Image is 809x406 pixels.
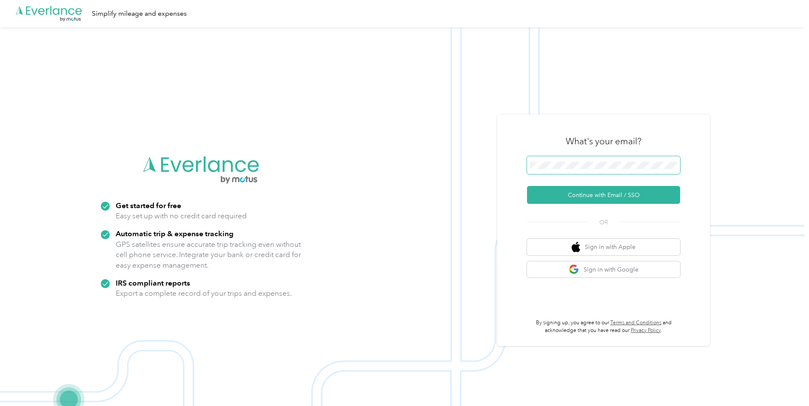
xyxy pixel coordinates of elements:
[569,264,579,275] img: google logo
[527,186,680,204] button: Continue with Email / SSO
[527,319,680,334] p: By signing up, you agree to our and acknowledge that you have read our .
[116,239,302,271] p: GPS satellites ensure accurate trip tracking even without cell phone service. Integrate your bank...
[589,218,618,227] span: OR
[116,288,292,299] p: Export a complete record of your trips and expenses.
[566,135,641,147] h3: What's your email?
[116,278,190,287] strong: IRS compliant reports
[527,261,680,278] button: google logoSign in with Google
[116,211,247,221] p: Easy set up with no credit card required
[527,239,680,255] button: apple logoSign in with Apple
[610,320,661,326] a: Terms and Conditions
[116,229,234,238] strong: Automatic trip & expense tracking
[92,9,187,19] div: Simplify mileage and expenses
[572,242,580,252] img: apple logo
[116,201,181,210] strong: Get started for free
[631,327,661,334] a: Privacy Policy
